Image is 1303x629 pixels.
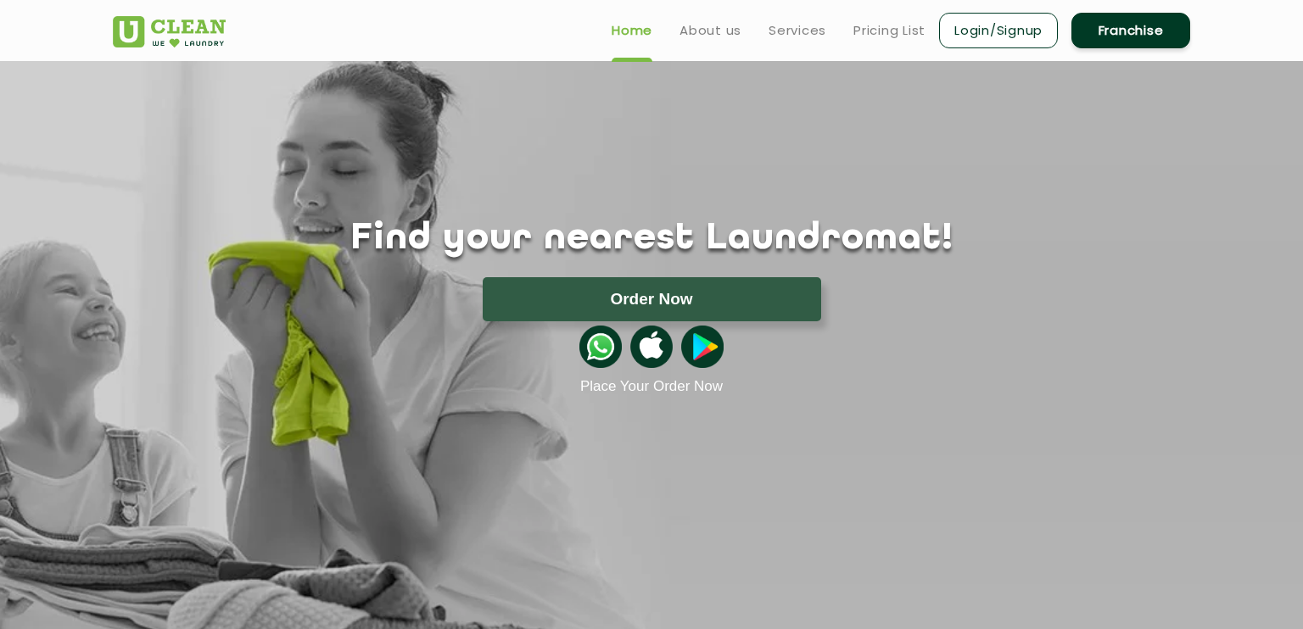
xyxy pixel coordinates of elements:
a: Services [769,20,826,41]
img: whatsappicon.png [579,326,622,368]
h1: Find your nearest Laundromat! [100,218,1203,260]
a: Franchise [1071,13,1190,48]
img: apple-icon.png [630,326,673,368]
button: Order Now [483,277,821,321]
a: Place Your Order Now [580,378,723,395]
a: Pricing List [853,20,926,41]
a: About us [679,20,741,41]
img: playstoreicon.png [681,326,724,368]
a: Home [612,20,652,41]
img: UClean Laundry and Dry Cleaning [113,16,226,47]
a: Login/Signup [939,13,1058,48]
